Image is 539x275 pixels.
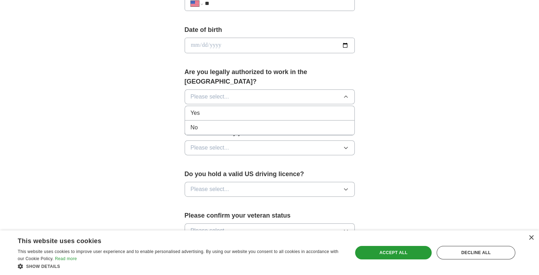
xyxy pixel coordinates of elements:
button: Please select... [185,89,355,104]
div: Accept all [355,246,432,259]
label: Do you hold a valid US driving licence? [185,169,355,179]
span: Please select... [191,144,229,152]
span: Please select... [191,92,229,101]
span: No [191,123,198,132]
a: Read more, opens a new window [55,256,77,261]
div: Decline all [437,246,515,259]
span: Show details [26,264,60,269]
label: Are you legally authorized to work in the [GEOGRAPHIC_DATA]? [185,67,355,86]
span: Please select... [191,185,229,193]
div: Close [528,235,534,241]
button: Please select... [185,223,355,238]
div: This website uses cookies [18,235,325,245]
button: Please select... [185,182,355,197]
label: Please confirm your veteran status [185,211,355,220]
span: Yes [191,109,200,117]
span: Please select... [191,226,229,235]
label: Date of birth [185,25,355,35]
span: This website uses cookies to improve user experience and to enable personalised advertising. By u... [18,249,338,261]
div: Show details [18,263,343,270]
button: Please select... [185,140,355,155]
